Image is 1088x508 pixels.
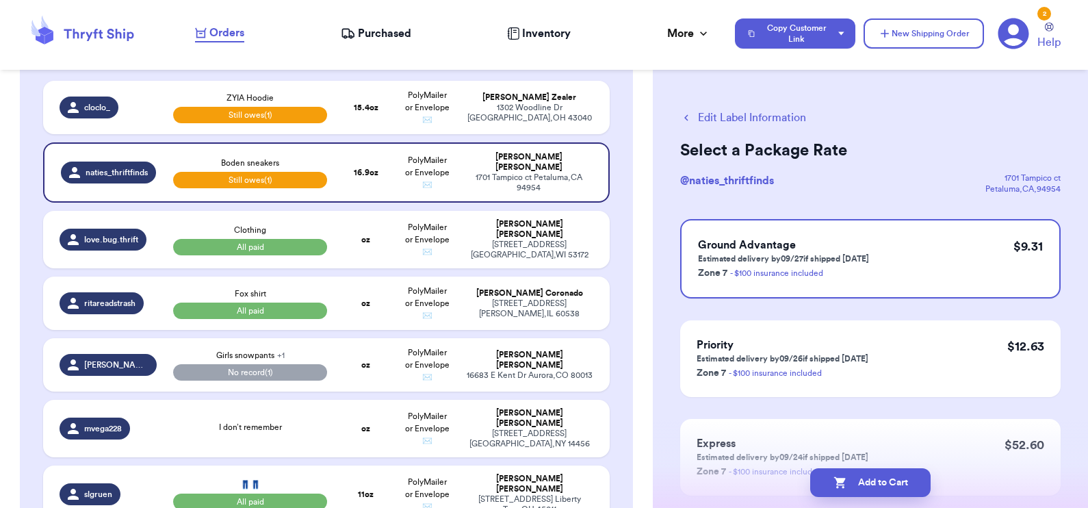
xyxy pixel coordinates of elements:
span: All paid [173,303,328,319]
span: Zone 7 [698,268,727,278]
div: [STREET_ADDRESS] [GEOGRAPHIC_DATA] , WI 53172 [466,240,594,260]
span: Still owes (1) [173,172,328,188]
span: All paid [173,239,328,255]
span: PolyMailer or Envelope ✉️ [405,223,450,256]
div: 16683 E Kent Dr Aurora , CO 80013 [466,370,594,381]
strong: oz [361,361,370,369]
a: Help [1037,23,1061,51]
span: naties_thriftfinds [86,167,148,178]
p: $ 12.63 [1007,337,1044,356]
strong: oz [361,236,370,244]
button: New Shipping Order [864,18,984,49]
strong: oz [361,299,370,307]
div: 2 [1037,7,1051,21]
span: I don’t remember [219,423,282,431]
a: Orders [195,25,244,42]
span: 👖👖 [240,481,261,489]
span: Priority [697,340,734,351]
button: Add to Cart [810,468,931,497]
p: Estimated delivery by 09/24 if shipped [DATE] [697,452,868,463]
span: cloclo_ [84,102,110,113]
span: PolyMailer or Envelope ✉️ [405,348,450,381]
span: Clothing [234,226,266,234]
span: PolyMailer or Envelope ✉️ [405,287,450,320]
div: [PERSON_NAME] [PERSON_NAME] [466,152,593,173]
div: [STREET_ADDRESS] [GEOGRAPHIC_DATA] , NY 14456 [466,429,594,449]
div: [PERSON_NAME] [PERSON_NAME] [466,350,594,370]
span: + 1 [277,351,285,359]
div: [PERSON_NAME] [PERSON_NAME] [466,219,594,240]
div: 1701 Tampico ct [985,173,1061,183]
a: 2 [998,18,1029,49]
strong: 16.9 oz [354,168,378,177]
span: Boden sneakers [221,159,279,167]
span: ritareadstrash [84,298,135,309]
a: Inventory [507,25,571,42]
div: [PERSON_NAME] Coronado [466,288,594,299]
button: Edit Label Information [680,110,806,126]
span: ZYIA Hoodie [226,94,274,102]
a: Purchased [341,25,411,42]
div: Petaluma , CA , 94954 [985,183,1061,194]
span: Help [1037,34,1061,51]
strong: 15.4 oz [354,103,378,112]
div: [PERSON_NAME] [PERSON_NAME] [466,474,594,494]
span: Fox shirt [235,290,266,298]
div: [PERSON_NAME] Zealer [466,92,594,103]
span: PolyMailer or Envelope ✉️ [405,91,450,124]
span: slgruen [84,489,112,500]
div: [STREET_ADDRESS] [PERSON_NAME] , IL 60538 [466,299,594,319]
span: Still owes (1) [173,107,328,123]
p: Estimated delivery by 09/26 if shipped [DATE] [697,353,868,364]
span: Express [697,438,736,449]
strong: oz [361,424,370,433]
div: [PERSON_NAME] [PERSON_NAME] [466,408,594,429]
span: Purchased [358,25,411,42]
p: Estimated delivery by 09/27 if shipped [DATE] [698,253,869,264]
span: No record (1) [173,364,328,381]
span: Girls snowpants [216,351,285,359]
h2: Select a Package Rate [680,140,1061,162]
span: [PERSON_NAME].[PERSON_NAME] [84,359,148,370]
p: $ 52.60 [1005,435,1044,455]
span: PolyMailer or Envelope ✉️ [405,156,450,189]
button: Copy Customer Link [735,18,855,49]
a: - $100 insurance included [730,269,823,277]
span: Zone 7 [697,368,726,378]
div: 1302 Woodline Dr [GEOGRAPHIC_DATA] , OH 43040 [466,103,594,123]
span: Orders [209,25,244,41]
strong: 11 oz [358,490,374,498]
div: More [667,25,710,42]
span: PolyMailer or Envelope ✉️ [405,412,450,445]
span: love.bug.thrift [84,234,138,245]
span: Inventory [522,25,571,42]
span: Ground Advantage [698,240,796,251]
a: - $100 insurance included [729,369,822,377]
div: 1701 Tampico ct Petaluma , CA 94954 [466,173,593,193]
span: mvega228 [84,423,122,434]
p: $ 9.31 [1013,237,1043,256]
span: @ naties_thriftfinds [680,175,774,186]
